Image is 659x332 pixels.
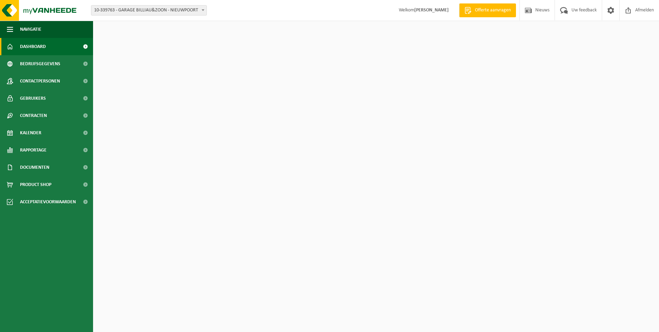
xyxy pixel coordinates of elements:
span: Dashboard [20,38,46,55]
span: Acceptatievoorwaarden [20,193,76,211]
span: 10-339763 - GARAGE BILLIAU&ZOON - NIEUWPOORT [91,6,206,15]
span: Kalender [20,124,41,141]
span: Documenten [20,159,49,176]
a: Offerte aanvragen [459,3,516,17]
span: Gebruikers [20,90,46,107]
span: Product Shop [20,176,51,193]
span: Navigatie [20,21,41,38]
span: Bedrijfsgegevens [20,55,60,72]
strong: [PERSON_NAME] [414,8,449,13]
span: Contracten [20,107,47,124]
span: 10-339763 - GARAGE BILLIAU&ZOON - NIEUWPOORT [91,5,207,16]
span: Contactpersonen [20,72,60,90]
span: Offerte aanvragen [473,7,513,14]
span: Rapportage [20,141,47,159]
